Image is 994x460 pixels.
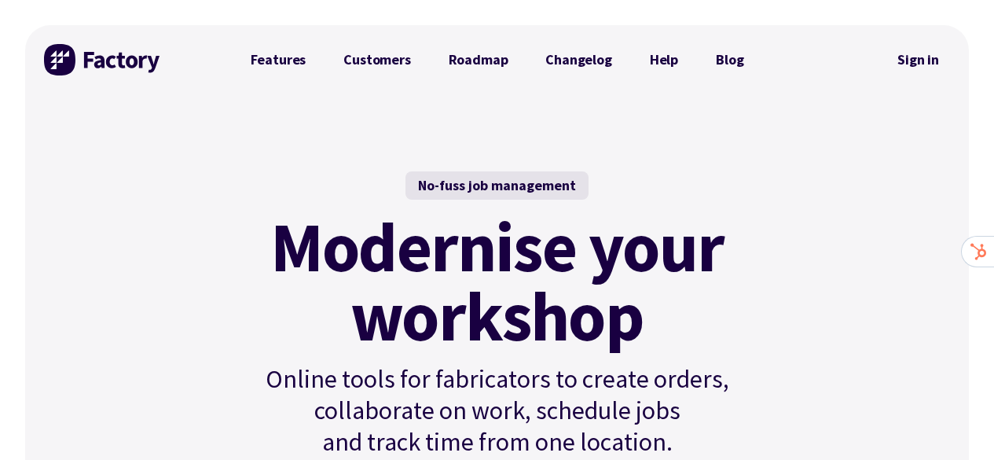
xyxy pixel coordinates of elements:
a: Changelog [526,44,630,75]
nav: Secondary Navigation [886,42,950,78]
mark: Modernise your workshop [270,212,724,351]
img: Factory [44,44,162,75]
a: Customers [325,44,429,75]
a: Blog [697,44,762,75]
a: Sign in [886,42,950,78]
div: No-fuss job management [405,171,589,200]
a: Roadmap [430,44,527,75]
a: Features [232,44,325,75]
nav: Primary Navigation [232,44,763,75]
a: Help [631,44,697,75]
p: Online tools for fabricators to create orders, collaborate on work, schedule jobs and track time ... [232,363,763,458]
